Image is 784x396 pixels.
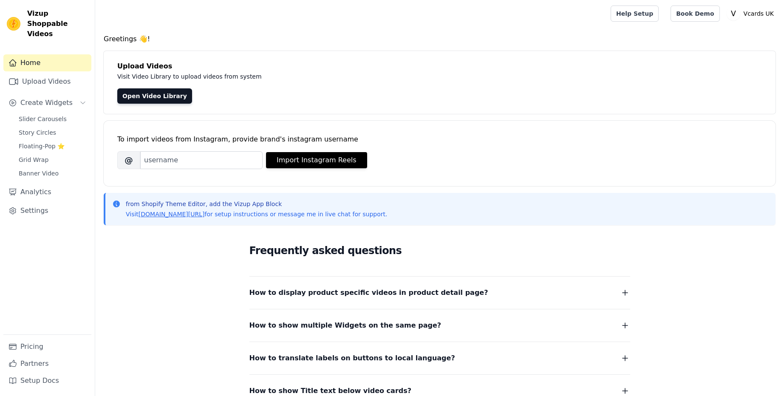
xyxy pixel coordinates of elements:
p: Visit Video Library to upload videos from system [117,71,498,82]
a: Pricing [3,338,91,355]
a: Banner Video [14,167,91,179]
a: Story Circles [14,127,91,139]
a: Open Video Library [117,88,192,104]
button: Import Instagram Reels [266,152,367,168]
span: How to translate labels on buttons to local language? [249,352,455,364]
a: Grid Wrap [14,154,91,166]
span: How to show multiple Widgets on the same page? [249,320,442,331]
text: V [731,9,736,18]
a: Settings [3,202,91,219]
a: Book Demo [671,6,719,22]
span: How to display product specific videos in product detail page? [249,287,488,299]
p: Vcards UK [740,6,777,21]
button: How to show multiple Widgets on the same page? [249,320,630,331]
a: Analytics [3,184,91,201]
a: Partners [3,355,91,372]
button: How to translate labels on buttons to local language? [249,352,630,364]
span: Create Widgets [20,98,73,108]
img: Vizup [7,17,20,31]
input: username [140,151,263,169]
p: Visit for setup instructions or message me in live chat for support. [126,210,387,218]
span: Banner Video [19,169,59,178]
h4: Upload Videos [117,61,762,71]
p: from Shopify Theme Editor, add the Vizup App Block [126,200,387,208]
button: V Vcards UK [727,6,777,21]
button: Create Widgets [3,94,91,111]
span: Floating-Pop ⭐ [19,142,65,150]
button: How to display product specific videos in product detail page? [249,287,630,299]
a: Slider Carousels [14,113,91,125]
div: To import videos from Instagram, provide brand's instagram username [117,134,762,144]
h2: Frequently asked questions [249,242,630,259]
span: @ [117,151,140,169]
a: Home [3,54,91,71]
span: Vizup Shoppable Videos [27,8,88,39]
a: [DOMAIN_NAME][URL] [139,211,205,218]
a: Setup Docs [3,372,91,389]
a: Upload Videos [3,73,91,90]
a: Floating-Pop ⭐ [14,140,91,152]
span: Slider Carousels [19,115,67,123]
h4: Greetings 👋! [104,34,776,44]
a: Help Setup [611,6,659,22]
span: Grid Wrap [19,156,48,164]
span: Story Circles [19,128,56,137]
